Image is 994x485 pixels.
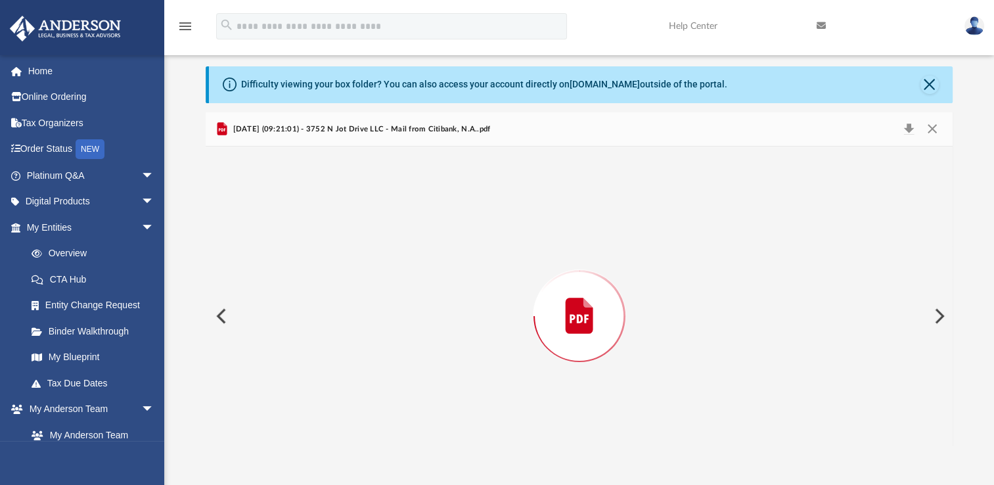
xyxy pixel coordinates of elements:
span: arrow_drop_down [141,214,168,241]
a: My Anderson Team [18,422,161,448]
a: Tax Organizers [9,110,174,136]
button: Close [920,76,939,94]
a: Overview [18,241,174,267]
a: My Blueprint [18,344,168,371]
img: User Pic [964,16,984,35]
a: Platinum Q&Aarrow_drop_down [9,162,174,189]
span: arrow_drop_down [141,189,168,216]
button: Previous File [206,298,235,335]
i: menu [177,18,193,34]
i: search [219,18,234,32]
button: Next File [924,298,953,335]
div: Difficulty viewing your box folder? You can also access your account directly on outside of the p... [241,78,727,91]
img: Anderson Advisors Platinum Portal [6,16,125,41]
span: arrow_drop_down [141,396,168,423]
a: My Entitiesarrow_drop_down [9,214,174,241]
a: Tax Due Dates [18,370,174,396]
a: Binder Walkthrough [18,318,174,344]
a: CTA Hub [18,266,174,292]
button: Close [920,120,943,139]
a: menu [177,25,193,34]
span: [DATE] (09:21:01) - 3752 N Jot Drive LLC - Mail from Citibank, N.A..pdf [230,124,490,135]
button: Download [897,120,920,139]
a: Order StatusNEW [9,136,174,163]
a: Home [9,58,174,84]
div: NEW [76,139,104,159]
a: Online Ordering [9,84,174,110]
a: Entity Change Request [18,292,174,319]
a: [DOMAIN_NAME] [570,79,640,89]
a: My Anderson Teamarrow_drop_down [9,396,168,423]
a: Digital Productsarrow_drop_down [9,189,174,215]
span: arrow_drop_down [141,162,168,189]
